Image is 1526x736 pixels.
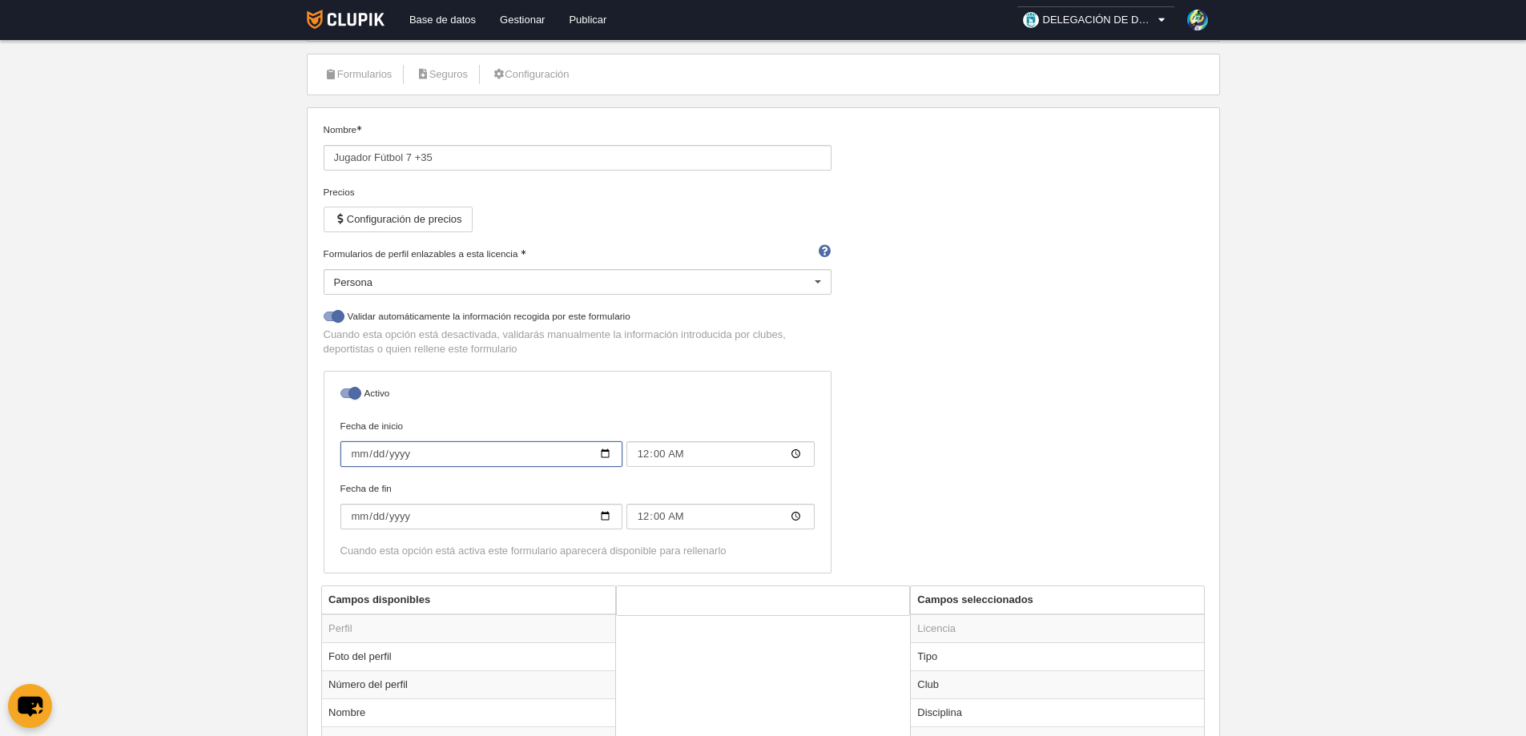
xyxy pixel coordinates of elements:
p: Cuando esta opción está desactivada, validarás manualmente la información introducida por clubes,... [324,328,831,356]
span: Persona [334,276,372,288]
div: Precios [324,185,831,199]
a: Seguros [407,62,477,86]
label: Activo [340,386,815,404]
div: Cuando esta opción está activa este formulario aparecerá disponible para rellenarlo [340,544,815,558]
label: Nombre [324,123,831,171]
img: Clupik [307,10,385,29]
input: Nombre [324,145,831,171]
input: Fecha de fin [626,504,815,529]
button: Configuración de precios [324,207,473,232]
th: Campos seleccionados [911,586,1204,614]
td: Club [911,670,1204,698]
img: 78ZWLbJKXIvUIDVCcvBskCy1.30x30.jpg [1187,10,1208,30]
span: DELEGACIÓN DE DEPORTES AYUNTAMIENTO DE [GEOGRAPHIC_DATA] [1043,12,1155,28]
label: Formularios de perfil enlazables a esta licencia [324,247,831,261]
input: Fecha de fin [340,504,622,529]
label: Fecha de inicio [340,419,815,467]
a: Formularios [316,62,401,86]
label: Fecha de fin [340,481,815,529]
img: OaW5YbJxXZzo.30x30.jpg [1023,12,1039,28]
input: Fecha de inicio [340,441,622,467]
td: Foto del perfil [322,642,615,670]
th: Campos disponibles [322,586,615,614]
td: Licencia [911,614,1204,643]
a: Configuración [483,62,578,86]
input: Fecha de inicio [626,441,815,467]
label: Validar automáticamente la información recogida por este formulario [324,309,831,328]
i: Obligatorio [356,126,361,131]
a: DELEGACIÓN DE DEPORTES AYUNTAMIENTO DE [GEOGRAPHIC_DATA] [1017,6,1175,34]
td: Nombre [322,698,615,726]
td: Número del perfil [322,670,615,698]
td: Tipo [911,642,1204,670]
i: Obligatorio [521,250,525,255]
button: chat-button [8,684,52,728]
td: Disciplina [911,698,1204,726]
td: Perfil [322,614,615,643]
